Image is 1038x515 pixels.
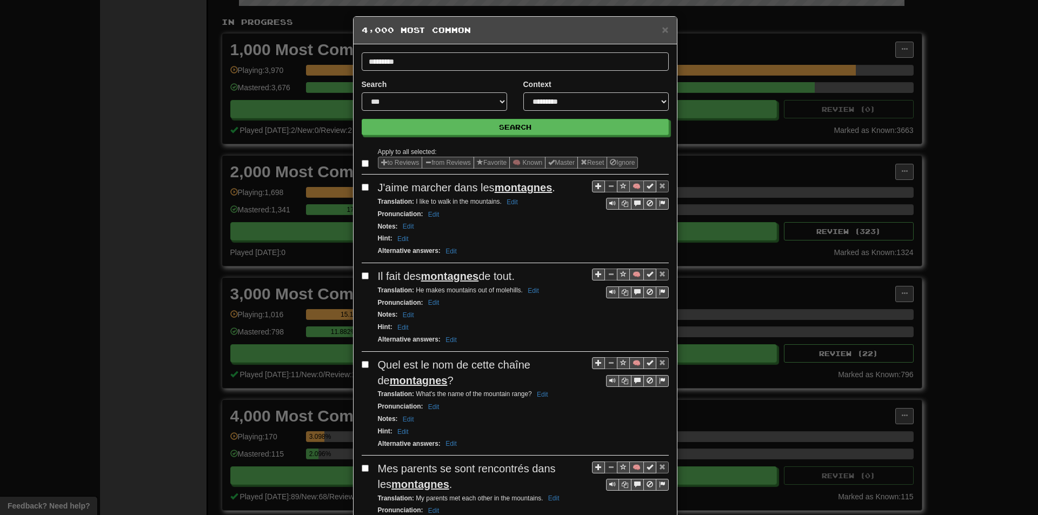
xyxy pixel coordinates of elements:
button: Edit [425,401,443,413]
small: I like to walk in the mountains. [378,198,521,205]
span: J'aime marcher dans les . [378,182,555,193]
button: Edit [442,334,460,346]
strong: Alternative answers : [378,247,441,255]
button: Edit [394,426,412,438]
button: Reset [577,157,607,169]
strong: Pronunciation : [378,299,423,306]
button: to Reviews [378,157,423,169]
button: Edit [503,196,521,208]
u: montagnes [421,270,479,282]
u: montagnes [391,478,449,490]
strong: Notes : [378,415,398,423]
span: Mes parents se sont rencontrés dans les . [378,463,556,490]
span: × [662,23,668,36]
strong: Translation : [378,390,414,398]
strong: Hint : [378,427,392,435]
button: 🧠 Known [509,157,545,169]
button: Edit [534,389,551,400]
button: Edit [425,209,443,220]
strong: Alternative answers : [378,440,441,447]
strong: Notes : [378,223,398,230]
strong: Pronunciation : [378,403,423,410]
div: Sentence controls [606,375,669,387]
button: Ignore [607,157,638,169]
button: Favorite [474,157,510,169]
div: Sentence controls [592,461,669,491]
button: Edit [524,285,542,297]
strong: Pronunciation : [378,506,423,514]
div: Sentence options [378,157,638,169]
button: 🧠 [629,357,644,369]
button: Edit [400,309,417,321]
label: Search [362,79,387,90]
div: Sentence controls [592,269,669,298]
strong: Hint : [378,323,392,331]
div: Sentence controls [606,479,669,491]
strong: Alternative answers : [378,336,441,343]
button: Edit [394,233,412,245]
small: He makes mountains out of molehills. [378,286,542,294]
button: 🧠 [629,269,644,280]
div: Sentence controls [592,180,669,210]
label: Context [523,79,551,90]
span: Quel est le nom de cette chaîne de ? [378,359,530,386]
button: Edit [545,492,563,504]
strong: Hint : [378,235,392,242]
button: 🧠 [629,180,644,192]
small: My parents met each other in the mountains. [378,494,563,502]
div: Sentence controls [606,286,669,298]
span: Il fait des de tout. [378,270,515,282]
u: montagnes [390,374,448,386]
button: Search [362,119,669,135]
button: Master [545,157,578,169]
button: Edit [442,245,460,257]
button: Close [662,24,668,35]
strong: Notes : [378,311,398,318]
small: What's the name of the mountain range? [378,390,551,398]
button: 🧠 [629,462,644,473]
strong: Pronunciation : [378,210,423,218]
button: Edit [442,438,460,450]
div: Sentence controls [606,198,669,210]
button: from Reviews [422,157,474,169]
u: montagnes [495,182,553,193]
div: Sentence controls [592,357,669,387]
strong: Translation : [378,198,414,205]
button: Edit [400,220,417,232]
button: Edit [394,322,412,333]
strong: Translation : [378,286,414,294]
small: Apply to all selected: [378,148,437,156]
button: Edit [425,297,443,309]
h5: 4,000 Most Common [362,25,669,36]
strong: Translation : [378,494,414,502]
button: Edit [400,413,417,425]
